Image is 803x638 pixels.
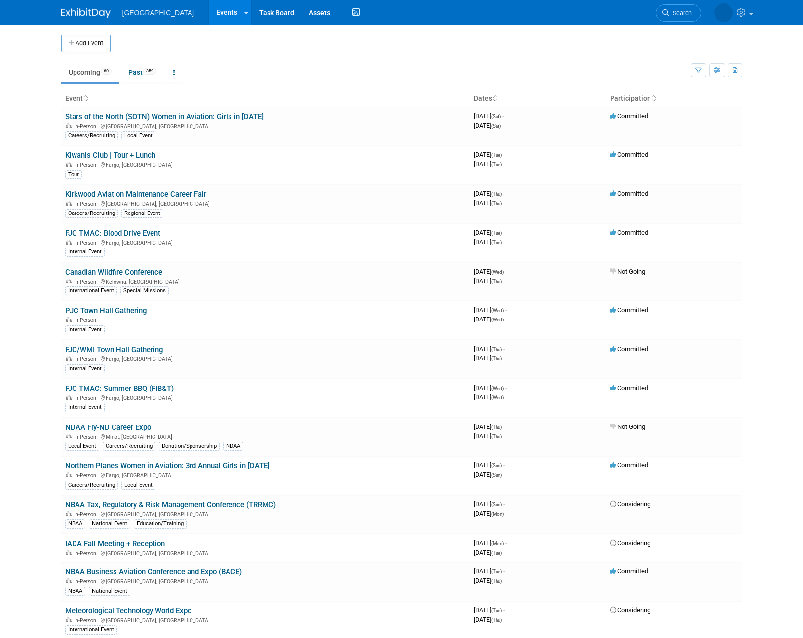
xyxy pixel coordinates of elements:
[66,511,72,516] img: In-Person Event
[65,616,466,624] div: [GEOGRAPHIC_DATA], [GEOGRAPHIC_DATA]
[74,123,99,130] span: In-Person
[61,63,119,82] a: Upcoming60
[491,395,504,400] span: (Wed)
[474,577,502,584] span: [DATE]
[491,541,504,546] span: (Mon)
[83,94,88,102] a: Sort by Event Name
[474,268,507,275] span: [DATE]
[474,461,505,469] span: [DATE]
[491,356,502,361] span: (Thu)
[74,240,99,246] span: In-Person
[65,277,466,285] div: Kelowna, [GEOGRAPHIC_DATA]
[101,68,112,75] span: 60
[65,209,118,218] div: Careers/Recruiting
[503,345,505,353] span: -
[65,345,163,354] a: FJC/WMI Town Hall Gathering
[491,578,502,584] span: (Thu)
[474,606,505,614] span: [DATE]
[65,199,466,207] div: [GEOGRAPHIC_DATA], [GEOGRAPHIC_DATA]
[503,190,505,197] span: -
[65,268,162,277] a: Canadian Wildfire Conference
[65,403,105,412] div: Internal Event
[505,306,507,314] span: -
[610,306,648,314] span: Committed
[474,510,504,517] span: [DATE]
[491,152,502,158] span: (Tue)
[65,151,155,160] a: Kiwanis Club | Tour + Lunch
[610,606,650,614] span: Considering
[503,151,505,158] span: -
[491,550,502,556] span: (Tue)
[610,423,645,430] span: Not Going
[474,122,501,129] span: [DATE]
[656,4,701,22] a: Search
[491,230,502,236] span: (Tue)
[65,393,466,401] div: Fargo, [GEOGRAPHIC_DATA]
[74,511,99,518] span: In-Person
[503,606,505,614] span: -
[121,481,155,490] div: Local Event
[65,549,466,557] div: [GEOGRAPHIC_DATA], [GEOGRAPHIC_DATA]
[474,567,505,575] span: [DATE]
[74,434,99,440] span: In-Person
[74,578,99,585] span: In-Person
[491,434,502,439] span: (Thu)
[610,229,648,236] span: Committed
[74,162,99,168] span: In-Person
[610,461,648,469] span: Committed
[491,472,502,478] span: (Sun)
[503,423,505,430] span: -
[491,569,502,574] span: (Tue)
[66,240,72,245] img: In-Person Event
[61,35,111,52] button: Add Event
[66,201,72,206] img: In-Person Event
[65,229,160,238] a: FJC TMAC: Blood Drive Event
[610,151,648,158] span: Committed
[474,393,504,401] span: [DATE]
[491,240,502,245] span: (Tue)
[65,160,466,168] div: Fargo, [GEOGRAPHIC_DATA]
[474,199,502,207] span: [DATE]
[89,519,130,528] div: National Event
[159,442,220,451] div: Donation/Sponsorship
[474,277,502,284] span: [DATE]
[714,3,733,22] img: Darren Hall
[610,500,650,508] span: Considering
[65,442,99,451] div: Local Event
[65,325,105,334] div: Internal Event
[65,354,466,362] div: Fargo, [GEOGRAPHIC_DATA]
[474,616,502,623] span: [DATE]
[491,608,502,613] span: (Tue)
[491,114,501,119] span: (Sat)
[474,306,507,314] span: [DATE]
[474,112,504,120] span: [DATE]
[65,539,165,548] a: IADA Fall Meeting + Reception
[74,201,99,207] span: In-Person
[61,8,111,18] img: ExhibitDay
[491,386,504,391] span: (Wed)
[74,550,99,557] span: In-Person
[66,317,72,322] img: In-Person Event
[474,549,502,556] span: [DATE]
[89,587,130,596] div: National Event
[492,94,497,102] a: Sort by Start Date
[610,190,648,197] span: Committed
[474,471,502,478] span: [DATE]
[474,432,502,440] span: [DATE]
[66,395,72,400] img: In-Person Event
[503,500,505,508] span: -
[491,201,502,206] span: (Thu)
[474,229,505,236] span: [DATE]
[65,625,117,634] div: International Event
[610,268,645,275] span: Not Going
[65,170,82,179] div: Tour
[66,279,72,284] img: In-Person Event
[120,286,169,295] div: Special Missions
[503,567,505,575] span: -
[610,384,648,391] span: Committed
[65,432,466,440] div: Minot, [GEOGRAPHIC_DATA]
[65,471,466,479] div: Fargo, [GEOGRAPHIC_DATA]
[474,345,505,353] span: [DATE]
[491,511,504,517] span: (Mon)
[65,481,118,490] div: Careers/Recruiting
